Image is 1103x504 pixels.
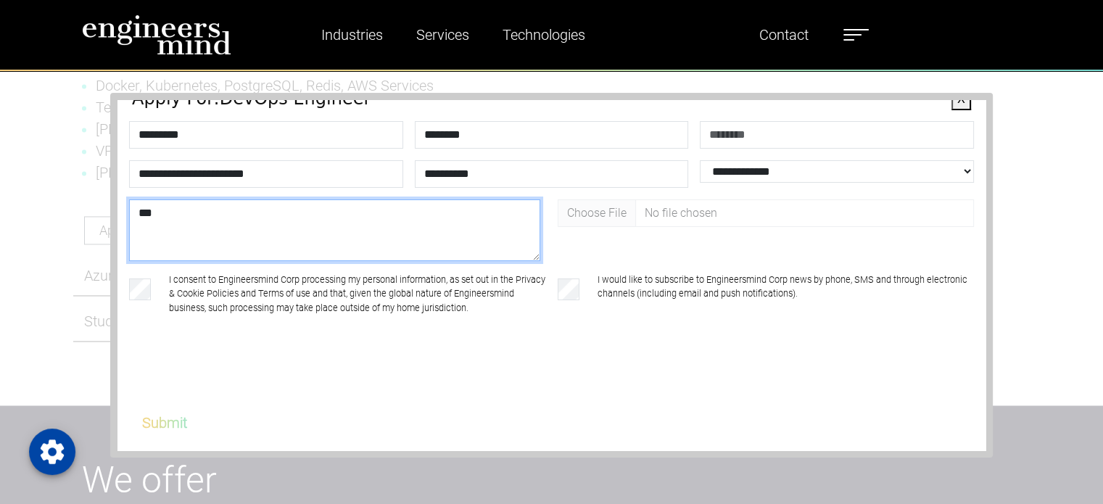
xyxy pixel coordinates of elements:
[315,18,389,51] a: Industries
[132,351,352,408] iframe: reCAPTCHA
[82,15,231,55] img: logo
[598,273,974,315] label: I would like to subscribe to Engineersmind Corp news by phone, SMS and through electronic channel...
[410,18,475,51] a: Services
[123,408,206,438] button: Submit
[169,273,545,315] label: I consent to Engineersmind Corp processing my personal information, as set out in the Privacy & C...
[497,18,591,51] a: Technologies
[753,18,814,51] a: Contact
